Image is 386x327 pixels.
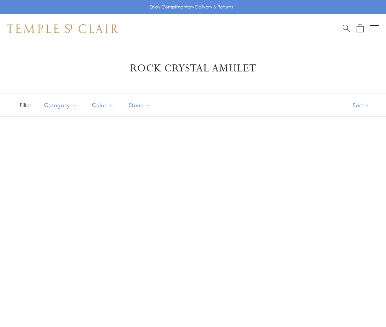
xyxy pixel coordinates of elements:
[88,101,119,110] span: Color
[39,97,83,113] button: Category
[343,24,350,33] a: Search
[370,24,379,33] button: Open navigation
[18,62,368,75] h1: Rock Crystal Amulet
[86,97,119,113] button: Color
[7,24,118,33] img: Temple St. Clair
[336,94,386,116] button: Show sort by
[123,97,157,113] button: Stone
[40,101,83,110] span: Category
[357,24,364,33] a: Open Shopping Bag
[125,101,157,110] span: Stone
[150,3,233,11] p: Enjoy Complimentary Delivery & Returns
